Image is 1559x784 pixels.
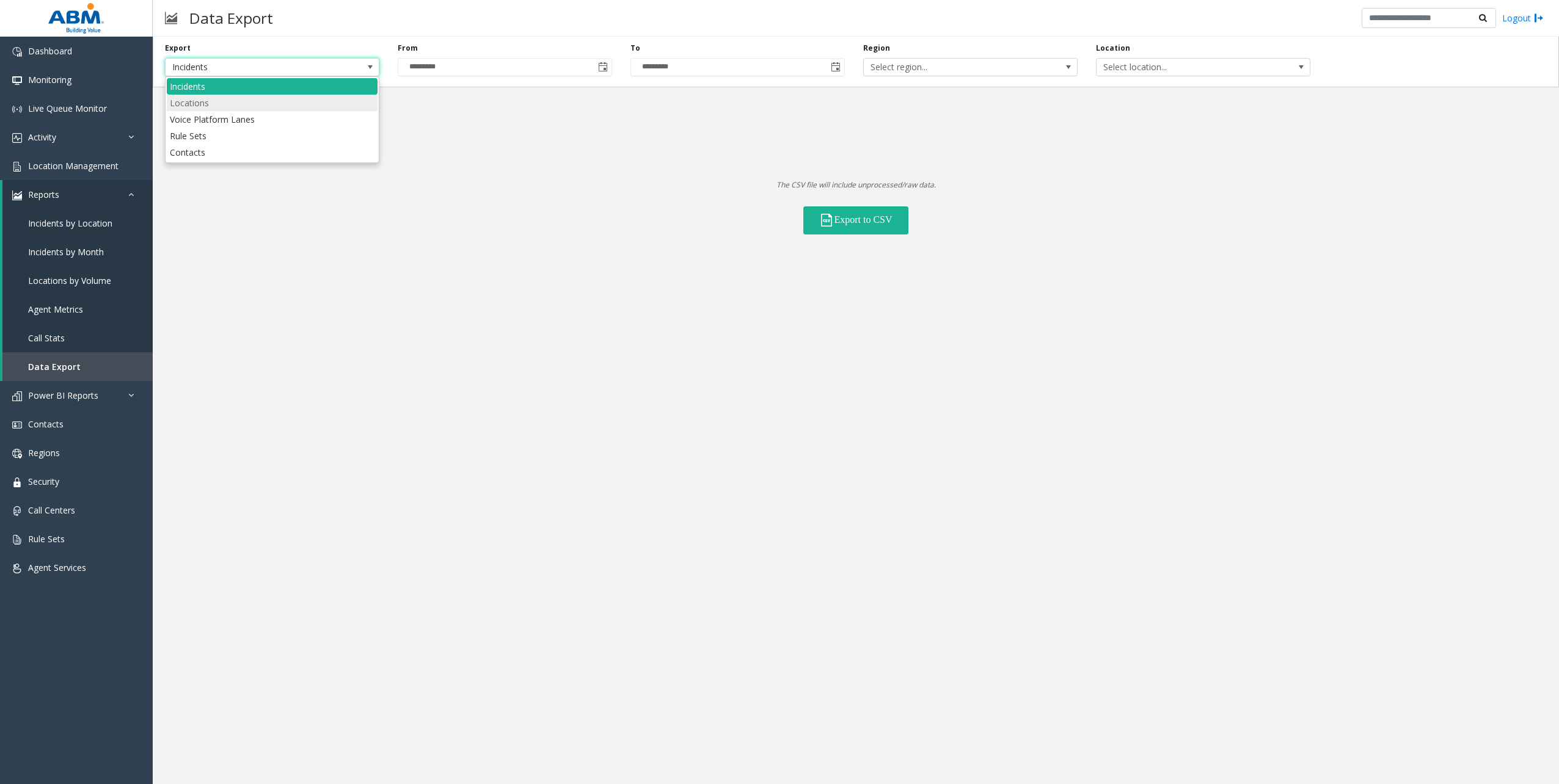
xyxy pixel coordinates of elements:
[28,447,60,459] span: Regions
[28,476,59,487] span: Security
[28,74,71,85] span: Monitoring
[12,391,22,401] img: 'icon'
[28,303,83,315] span: Agent Metrics
[28,246,104,258] span: Incidents by Month
[28,160,119,172] span: Location Management
[28,217,112,229] span: Incidents by Location
[12,76,22,85] img: 'icon'
[28,533,65,545] span: Rule Sets
[863,43,890,54] label: Region
[12,535,22,545] img: 'icon'
[12,191,22,200] img: 'icon'
[864,59,1034,76] span: Select region...
[12,47,22,57] img: 'icon'
[2,266,153,295] a: Locations by Volume
[166,59,336,76] span: Incidents
[167,78,378,95] li: Incidents
[1534,12,1544,24] img: logout
[1097,59,1267,76] span: Select location...
[2,352,153,381] a: Data Export
[167,128,378,144] li: Rule Sets
[12,133,22,143] img: 'icon'
[167,144,378,161] li: Contacts
[1096,43,1130,54] label: Location
[165,3,177,33] img: pageIcon
[28,189,59,200] span: Reports
[12,564,22,573] img: 'icon'
[398,43,418,54] label: From
[28,361,81,372] span: Data Export
[28,332,65,344] span: Call Stats
[28,418,64,430] span: Contacts
[2,324,153,352] a: Call Stats
[12,104,22,114] img: 'icon'
[28,504,75,516] span: Call Centers
[12,449,22,459] img: 'icon'
[2,180,153,209] a: Reports
[594,59,612,76] span: Toggle calendar
[630,43,640,54] label: To
[153,179,1559,191] p: The CSV file will include unprocessed/raw data.
[28,131,56,143] span: Activity
[28,562,86,573] span: Agent Services
[28,103,107,114] span: Live Queue Monitor
[12,506,22,516] img: 'icon'
[28,45,72,57] span: Dashboard
[2,295,153,324] a: Agent Metrics
[12,420,22,430] img: 'icon'
[28,390,98,401] span: Power BI Reports
[167,111,378,128] li: Voice Platform Lanes
[28,275,111,286] span: Locations by Volume
[803,206,908,234] button: Export to CSV
[2,209,153,238] a: Incidents by Location
[12,162,22,172] img: 'icon'
[183,3,279,33] h3: Data Export
[165,43,191,54] label: Export
[12,477,22,487] img: 'icon'
[1502,12,1544,24] a: Logout
[2,238,153,266] a: Incidents by Month
[167,95,378,111] li: Locations
[827,59,844,76] span: Toggle calendar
